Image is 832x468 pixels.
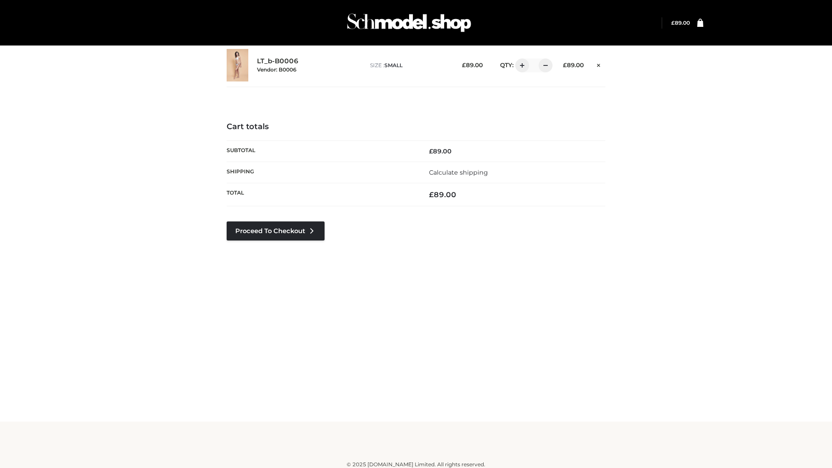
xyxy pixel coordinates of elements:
th: Subtotal [227,140,416,162]
span: £ [462,62,466,68]
img: Schmodel Admin 964 [344,6,474,40]
a: Calculate shipping [429,169,488,176]
span: £ [563,62,567,68]
a: Proceed to Checkout [227,221,325,240]
bdi: 89.00 [671,19,690,26]
span: £ [429,190,434,199]
a: Remove this item [592,58,605,70]
img: LT_b-B0006 - SMALL [227,49,248,81]
small: Vendor: B0006 [257,66,296,73]
a: £89.00 [671,19,690,26]
div: QTY: [491,58,549,72]
span: £ [671,19,675,26]
a: LT_b-B0006 [257,57,299,65]
th: Shipping [227,162,416,183]
th: Total [227,183,416,206]
h4: Cart totals [227,122,605,132]
bdi: 89.00 [429,190,456,199]
span: SMALL [384,62,403,68]
span: £ [429,147,433,155]
bdi: 89.00 [563,62,584,68]
p: size : [370,62,448,69]
bdi: 89.00 [462,62,483,68]
bdi: 89.00 [429,147,452,155]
